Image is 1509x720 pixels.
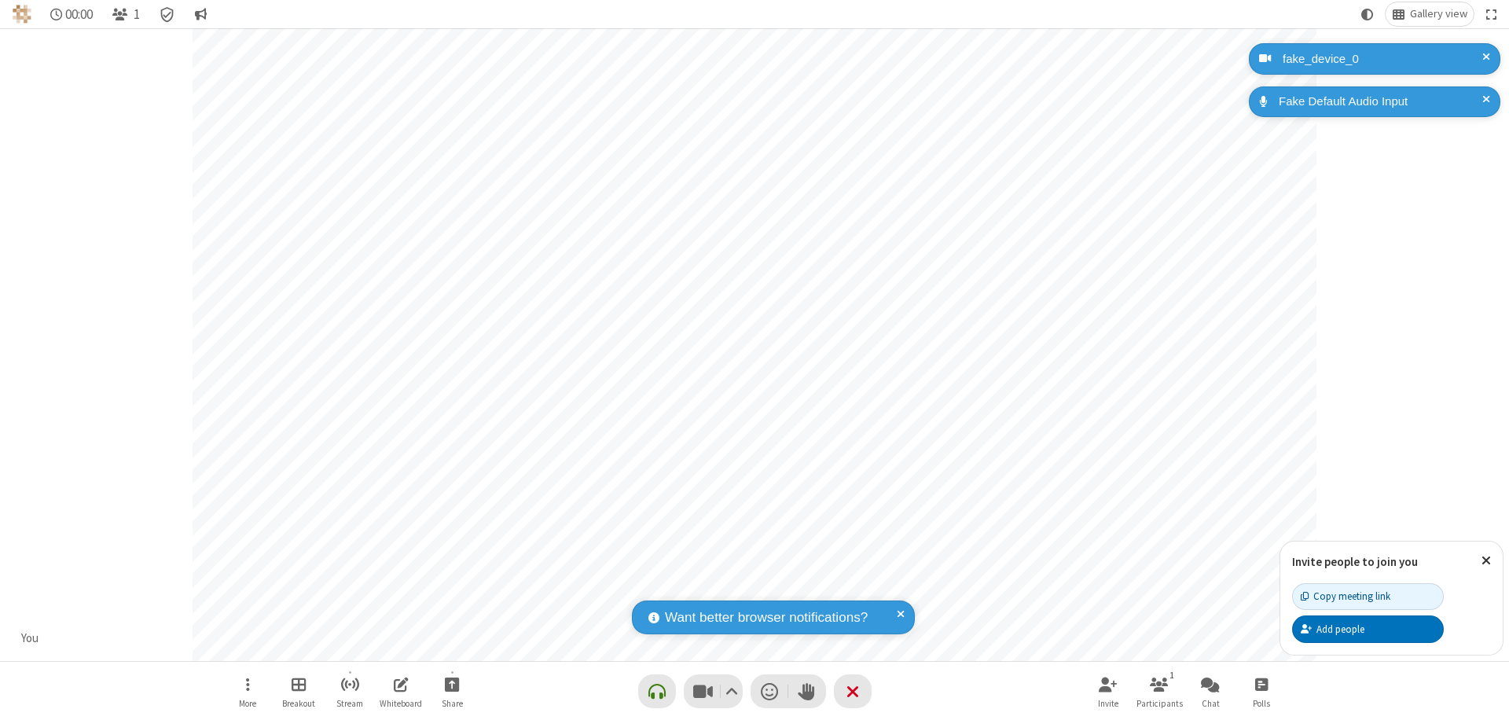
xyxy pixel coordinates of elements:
[188,2,213,26] button: Conversation
[13,5,31,24] img: QA Selenium DO NOT DELETE OR CHANGE
[721,674,742,708] button: Video setting
[1292,615,1444,642] button: Add people
[1386,2,1474,26] button: Change layout
[1292,583,1444,610] button: Copy meeting link
[282,699,315,708] span: Breakout
[638,674,676,708] button: Connect your audio
[1187,669,1234,714] button: Open chat
[665,608,868,628] span: Want better browser notifications?
[751,674,788,708] button: Send a reaction
[684,674,743,708] button: Stop video (⌘+Shift+V)
[428,669,475,714] button: Start sharing
[1166,668,1179,682] div: 1
[134,7,140,22] span: 1
[16,630,45,648] div: You
[834,674,872,708] button: End or leave meeting
[224,669,271,714] button: Open menu
[380,699,422,708] span: Whiteboard
[1292,554,1418,569] label: Invite people to join you
[1355,2,1380,26] button: Using system theme
[442,699,463,708] span: Share
[65,7,93,22] span: 00:00
[1301,589,1390,604] div: Copy meeting link
[1136,669,1183,714] button: Open participant list
[44,2,100,26] div: Timer
[1277,50,1489,68] div: fake_device_0
[1238,669,1285,714] button: Open poll
[1253,699,1270,708] span: Polls
[326,669,373,714] button: Start streaming
[788,674,826,708] button: Raise hand
[152,2,182,26] div: Meeting details Encryption enabled
[239,699,256,708] span: More
[105,2,146,26] button: Open participant list
[377,669,424,714] button: Open shared whiteboard
[1410,8,1467,20] span: Gallery view
[1470,542,1503,580] button: Close popover
[1202,699,1220,708] span: Chat
[1098,699,1118,708] span: Invite
[336,699,363,708] span: Stream
[1480,2,1503,26] button: Fullscreen
[1136,699,1183,708] span: Participants
[275,669,322,714] button: Manage Breakout Rooms
[1273,93,1489,111] div: Fake Default Audio Input
[1085,669,1132,714] button: Invite participants (⌘+Shift+I)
